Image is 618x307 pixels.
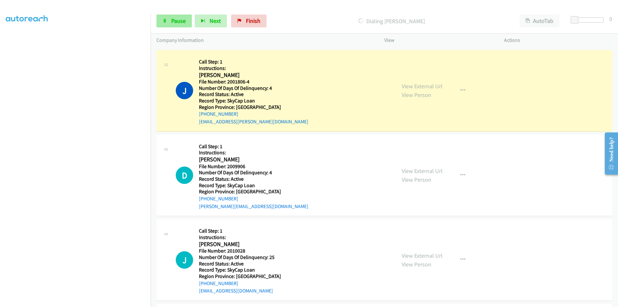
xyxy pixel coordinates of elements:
[199,176,308,182] h5: Record Status: Active
[195,14,227,27] button: Next
[199,196,238,202] a: [PHONE_NUMBER]
[199,254,281,261] h5: Number Of Days Of Delinquency: 25
[199,65,308,72] h5: Instructions:
[176,251,193,269] h1: J
[176,251,193,269] div: The call is yet to be attempted
[199,228,281,234] h5: Call Step: 1
[199,273,281,280] h5: Region Province: [GEOGRAPHIC_DATA]
[520,14,559,27] button: AutoTab
[402,167,443,175] a: View External Url
[176,167,193,184] h1: D
[176,167,193,184] div: The call is yet to be attempted
[199,280,238,286] a: [PHONE_NUMBER]
[199,267,281,273] h5: Record Type: SkyCap Loan
[599,128,618,179] iframe: Resource Center
[199,72,308,79] h2: [PERSON_NAME]
[156,14,192,27] a: Pause
[199,98,308,104] h5: Record Type: SkyCap Loan
[199,241,281,248] h2: [PERSON_NAME]
[199,149,308,156] h5: Instructions:
[199,234,281,241] h5: Instructions:
[246,17,260,24] span: Finish
[199,163,308,170] h5: File Number: 2009906
[402,261,431,268] a: View Person
[402,91,431,99] a: View Person
[609,14,612,23] div: 0
[199,143,308,150] h5: Call Step: 1
[199,111,238,117] a: [PHONE_NUMBER]
[199,85,308,91] h5: Number Of Days Of Delinquency: 4
[384,36,492,44] p: View
[402,82,443,90] a: View External Url
[199,104,308,110] h5: Region Province: [GEOGRAPHIC_DATA]
[402,176,431,183] a: View Person
[199,188,308,195] h5: Region Province: [GEOGRAPHIC_DATA]
[199,288,273,294] a: [EMAIL_ADDRESS][DOMAIN_NAME]
[199,59,308,65] h5: Call Step: 1
[199,156,308,163] h2: [PERSON_NAME]
[156,36,373,44] p: Company Information
[574,17,604,23] div: Delay between calls (in seconds)
[199,182,308,189] h5: Record Type: SkyCap Loan
[171,17,186,24] span: Pause
[210,17,221,24] span: Next
[199,119,308,125] a: [EMAIL_ADDRESS][PERSON_NAME][DOMAIN_NAME]
[275,17,508,25] p: Dialing [PERSON_NAME]
[199,261,281,267] h5: Record Status: Active
[231,14,267,27] a: Finish
[199,91,308,98] h5: Record Status: Active
[402,252,443,259] a: View External Url
[199,169,308,176] h5: Number Of Days Of Delinquency: 4
[176,82,193,99] h1: J
[504,36,612,44] p: Actions
[199,79,308,85] h5: File Number: 2001806-4
[199,203,308,209] a: [PERSON_NAME][EMAIL_ADDRESS][DOMAIN_NAME]
[199,248,281,254] h5: File Number: 2010028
